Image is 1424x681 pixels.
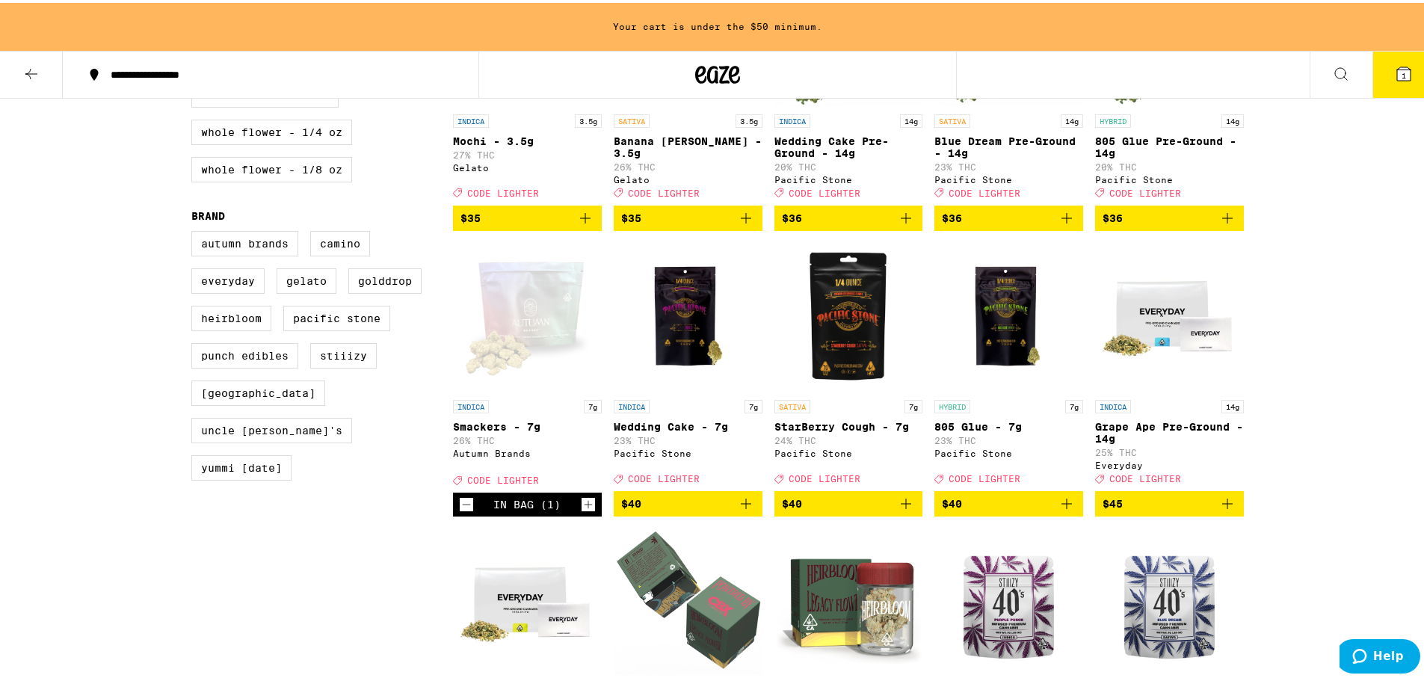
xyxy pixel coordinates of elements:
[934,159,1083,169] p: 23% THC
[934,240,1083,488] a: Open page for 805 Glue - 7g from Pacific Stone
[614,397,650,410] p: INDICA
[934,132,1083,156] p: Blue Dream Pre-Ground - 14g
[467,185,539,195] span: CODE LIGHTER
[934,488,1083,514] button: Add to bag
[191,117,352,142] label: Whole Flower - 1/4 oz
[614,240,762,389] img: Pacific Stone - Wedding Cake - 7g
[900,111,922,125] p: 14g
[1095,203,1244,228] button: Add to bag
[774,526,923,675] img: Heirbloom - Green Crack - 3.5g
[1065,397,1083,410] p: 7g
[614,172,762,182] div: Gelato
[942,495,962,507] span: $40
[614,526,762,675] img: Heirbloom - Original Glue - 3.5g
[191,154,352,179] label: Whole Flower - 1/8 oz
[283,303,390,328] label: Pacific Stone
[453,397,489,410] p: INDICA
[774,132,923,156] p: Wedding Cake Pre-Ground - 14g
[1095,445,1244,454] p: 25% THC
[1221,397,1244,410] p: 14g
[493,496,561,508] div: In Bag (1)
[191,378,325,403] label: [GEOGRAPHIC_DATA]
[1095,397,1131,410] p: INDICA
[453,433,602,443] p: 26% THC
[934,397,970,410] p: HYBRID
[934,526,1083,675] img: STIIIZY - Purple Punch Infused - 7g
[1109,471,1181,481] span: CODE LIGHTER
[1095,457,1244,467] div: Everyday
[453,203,602,228] button: Add to bag
[460,209,481,221] span: $35
[191,228,298,253] label: Autumn Brands
[789,185,860,195] span: CODE LIGHTER
[614,488,762,514] button: Add to bag
[621,209,641,221] span: $35
[453,526,602,675] img: Everyday - Bubble Gum Pre-Ground - 14g
[453,240,602,490] a: Open page for Smackers - 7g from Autumn Brands
[1095,240,1244,488] a: Open page for Grape Ape Pre-Ground - 14g from Everyday
[191,265,265,291] label: Everyday
[614,240,762,488] a: Open page for Wedding Cake - 7g from Pacific Stone
[628,471,700,481] span: CODE LIGHTER
[774,397,810,410] p: SATIVA
[934,203,1083,228] button: Add to bag
[1103,209,1123,221] span: $36
[1095,172,1244,182] div: Pacific Stone
[1095,526,1244,675] img: STIIIZY - Blue Dream Infused - 7g
[614,418,762,430] p: Wedding Cake - 7g
[191,340,298,366] label: Punch Edibles
[774,240,923,389] img: Pacific Stone - StarBerry Cough - 7g
[453,147,602,157] p: 27% THC
[934,111,970,125] p: SATIVA
[1095,159,1244,169] p: 20% THC
[934,433,1083,443] p: 23% THC
[1103,495,1123,507] span: $45
[774,433,923,443] p: 24% THC
[949,471,1020,481] span: CODE LIGHTER
[310,340,377,366] label: STIIIZY
[904,397,922,410] p: 7g
[277,265,336,291] label: Gelato
[774,159,923,169] p: 20% THC
[1402,68,1406,77] span: 1
[459,494,474,509] button: Decrement
[453,132,602,144] p: Mochi - 3.5g
[614,446,762,455] div: Pacific Stone
[1061,111,1083,125] p: 14g
[934,446,1083,455] div: Pacific Stone
[942,209,962,221] span: $36
[1095,132,1244,156] p: 805 Glue Pre-Ground - 14g
[949,185,1020,195] span: CODE LIGHTER
[736,111,762,125] p: 3.5g
[191,207,225,219] legend: Brand
[453,111,489,125] p: INDICA
[1095,418,1244,442] p: Grape Ape Pre-Ground - 14g
[745,397,762,410] p: 7g
[191,452,292,478] label: Yummi [DATE]
[774,446,923,455] div: Pacific Stone
[628,185,700,195] span: CODE LIGHTER
[1109,185,1181,195] span: CODE LIGHTER
[774,111,810,125] p: INDICA
[453,418,602,430] p: Smackers - 7g
[584,397,602,410] p: 7g
[348,265,422,291] label: GoldDrop
[774,488,923,514] button: Add to bag
[1221,111,1244,125] p: 14g
[614,203,762,228] button: Add to bag
[1095,111,1131,125] p: HYBRID
[774,172,923,182] div: Pacific Stone
[782,495,802,507] span: $40
[934,418,1083,430] p: 805 Glue - 7g
[191,303,271,328] label: Heirbloom
[621,495,641,507] span: $40
[774,203,923,228] button: Add to bag
[310,228,370,253] label: Camino
[934,172,1083,182] div: Pacific Stone
[614,111,650,125] p: SATIVA
[581,494,596,509] button: Increment
[467,472,539,482] span: CODE LIGHTER
[782,209,802,221] span: $36
[614,159,762,169] p: 26% THC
